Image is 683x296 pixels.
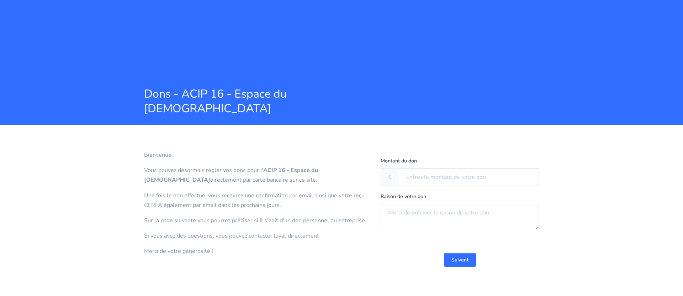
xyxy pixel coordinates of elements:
p: Vous pouvez désormais régler vos dons pour l' directement par carte bancaire sur ce site. [144,166,370,185]
span: Dons - ACIP 16 - Espace du [DEMOGRAPHIC_DATA] [144,87,404,116]
p: Merci de votre générosité ! [144,246,370,256]
button: Suivant [444,253,476,267]
span: € [381,168,399,186]
input: Entrez le montant de votre don [399,168,539,186]
p: Sur la page suivante vous pourrez préciser si il s'agit d'un don personnel ou entreprise. [144,216,370,225]
p: Une fois le don effectué, vous recevrez une confirmation par email ainsi que votre reçu CERFA éga... [144,191,370,210]
p: Si vous avez des questions, vous pouvez contacter Liyat directement [144,231,370,241]
label: Montant du don [381,157,417,165]
p: Bienvenue, [144,150,370,160]
label: Raison de votre don [381,192,426,201]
